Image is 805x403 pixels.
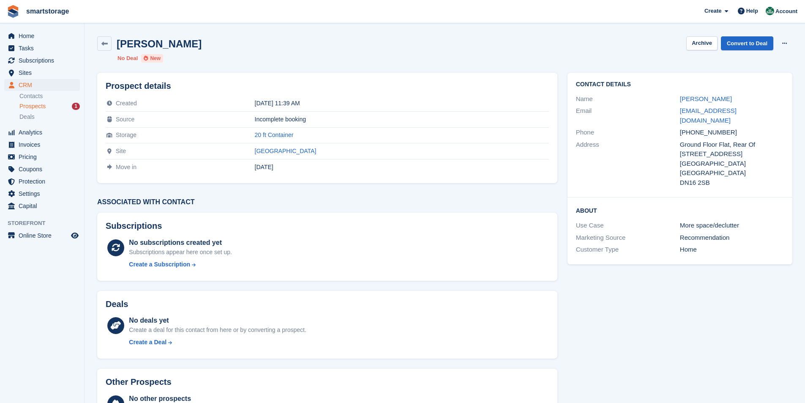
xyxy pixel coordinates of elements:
[680,140,784,159] div: Ground Floor Flat, Rear Of [STREET_ADDRESS]
[680,233,784,243] div: Recommendation
[19,79,69,91] span: CRM
[106,81,549,91] h2: Prospect details
[255,100,549,107] div: [DATE] 11:39 AM
[19,151,69,163] span: Pricing
[7,5,19,18] img: stora-icon-8386f47178a22dfd0bd8f6a31ec36ba5ce8667c1dd55bd0f319d3a0aa187defe.svg
[19,67,69,79] span: Sites
[23,4,72,18] a: smartstorage
[4,230,80,241] a: menu
[576,140,680,188] div: Address
[4,55,80,66] a: menu
[106,377,172,387] h2: Other Prospects
[766,7,774,15] img: Peter Britcliffe
[19,200,69,212] span: Capital
[576,233,680,243] div: Marketing Source
[106,221,549,231] h2: Subscriptions
[19,126,69,138] span: Analytics
[576,245,680,255] div: Customer Type
[255,116,549,123] div: Incomplete booking
[129,260,190,269] div: Create a Subscription
[576,221,680,230] div: Use Case
[680,159,784,169] div: [GEOGRAPHIC_DATA]
[8,219,84,228] span: Storefront
[704,7,721,15] span: Create
[4,139,80,151] a: menu
[4,79,80,91] a: menu
[141,54,163,63] li: New
[4,67,80,79] a: menu
[680,178,784,188] div: DN16 2SB
[19,175,69,187] span: Protection
[576,81,784,88] h2: Contact Details
[97,198,557,206] h3: Associated with contact
[680,245,784,255] div: Home
[129,260,232,269] a: Create a Subscription
[4,175,80,187] a: menu
[680,221,784,230] div: More space/declutter
[19,112,80,121] a: Deals
[19,113,35,121] span: Deals
[576,94,680,104] div: Name
[19,55,69,66] span: Subscriptions
[129,326,306,334] div: Create a deal for this contact from here or by converting a prospect.
[255,164,549,170] div: [DATE]
[255,148,317,154] a: [GEOGRAPHIC_DATA]
[4,163,80,175] a: menu
[129,338,166,347] div: Create a Deal
[70,230,80,241] a: Preview store
[4,188,80,200] a: menu
[116,116,134,123] span: Source
[686,36,718,50] button: Archive
[19,92,80,100] a: Contacts
[106,299,128,309] h2: Deals
[116,164,136,170] span: Move in
[4,42,80,54] a: menu
[19,30,69,42] span: Home
[576,206,784,214] h2: About
[680,107,737,124] a: [EMAIL_ADDRESS][DOMAIN_NAME]
[4,151,80,163] a: menu
[116,100,137,107] span: Created
[117,38,202,49] h2: [PERSON_NAME]
[129,238,232,248] div: No subscriptions created yet
[19,139,69,151] span: Invoices
[746,7,758,15] span: Help
[129,338,306,347] a: Create a Deal
[19,163,69,175] span: Coupons
[775,7,797,16] span: Account
[576,106,680,125] div: Email
[19,230,69,241] span: Online Store
[72,103,80,110] div: 1
[680,95,732,102] a: [PERSON_NAME]
[19,188,69,200] span: Settings
[116,132,136,138] span: Storage
[19,42,69,54] span: Tasks
[129,248,232,257] div: Subscriptions appear here once set up.
[4,30,80,42] a: menu
[19,102,80,111] a: Prospects 1
[680,128,784,137] div: [PHONE_NUMBER]
[680,168,784,178] div: [GEOGRAPHIC_DATA]
[129,315,306,326] div: No deals yet
[255,132,294,138] a: 20 ft Container
[721,36,773,50] a: Convert to Deal
[19,102,46,110] span: Prospects
[117,54,138,63] li: No Deal
[4,200,80,212] a: menu
[576,128,680,137] div: Phone
[116,148,126,154] span: Site
[4,126,80,138] a: menu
